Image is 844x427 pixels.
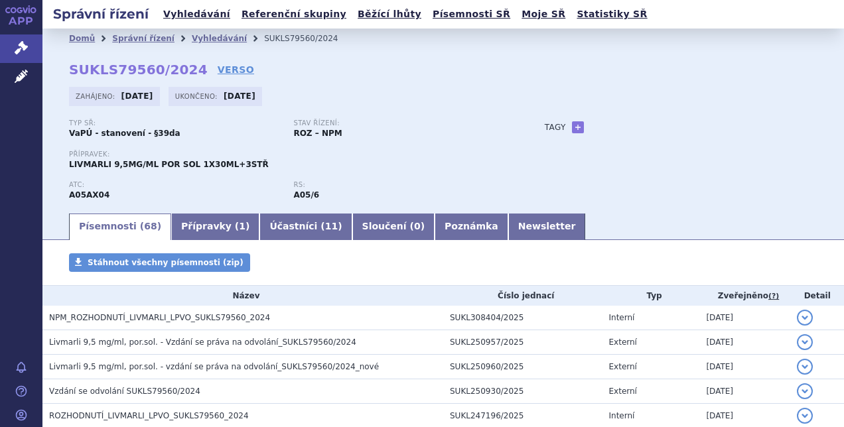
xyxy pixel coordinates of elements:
strong: maralixibat k léčbě cholestatického pruritu u pacientů s Alagillovým syndromem [293,190,319,200]
a: Statistiky SŘ [573,5,651,23]
button: detail [797,359,813,375]
li: SUKLS79560/2024 [264,29,355,48]
span: Interní [609,411,635,420]
span: 11 [325,221,338,231]
button: detail [797,408,813,424]
th: Zveřejněno [699,286,790,306]
a: Písemnosti SŘ [429,5,514,23]
button: detail [797,310,813,326]
strong: [DATE] [224,91,255,101]
th: Číslo jednací [443,286,602,306]
a: Přípravky (1) [171,213,259,240]
p: RS: [293,181,504,189]
a: Newsletter [508,213,586,240]
button: detail [797,383,813,399]
h2: Správní řízení [42,5,159,23]
span: Ukončeno: [175,91,220,101]
td: [DATE] [699,306,790,330]
a: Správní řízení [112,34,175,43]
a: + [572,121,584,133]
span: Externí [609,387,637,396]
span: Stáhnout všechny písemnosti (zip) [88,258,244,267]
th: Typ [602,286,700,306]
p: Typ SŘ: [69,119,280,127]
strong: [DATE] [121,91,153,101]
a: Sloučení (0) [352,213,435,240]
span: Vzdání se odvolání SUKLS79560/2024 [49,387,200,396]
span: Interní [609,313,635,322]
strong: MARALIXIBAT-CHLORID [69,190,109,200]
strong: SUKLS79560/2024 [69,62,208,78]
p: ATC: [69,181,280,189]
span: Zahájeno: [76,91,117,101]
button: detail [797,334,813,350]
h3: Tagy [545,119,566,135]
td: [DATE] [699,355,790,379]
span: 0 [414,221,421,231]
a: Referenční skupiny [238,5,350,23]
p: Stav řízení: [293,119,504,127]
a: VERSO [218,63,254,76]
strong: ROZ – NPM [293,129,342,138]
p: Přípravek: [69,151,518,158]
abbr: (?) [768,292,779,301]
span: Externí [609,337,637,347]
strong: VaPÚ - stanovení - §39da [69,129,180,138]
a: Účastníci (11) [259,213,352,240]
span: 68 [144,221,157,231]
span: Livmarli 9,5 mg/ml, por.sol. - vzdání se práva na odvolání_SUKLS79560/2024_nové [49,362,379,371]
span: 1 [239,221,246,231]
td: SUKL250960/2025 [443,355,602,379]
a: Moje SŘ [518,5,569,23]
a: Domů [69,34,95,43]
span: Livmarli 9,5 mg/ml, por.sol. - Vzdání se práva na odvolání_SUKLS79560/2024 [49,337,356,347]
span: Externí [609,362,637,371]
td: [DATE] [699,330,790,355]
span: LIVMARLI 9,5MG/ML POR SOL 1X30ML+3STŘ [69,160,269,169]
a: Vyhledávání [192,34,247,43]
th: Detail [790,286,844,306]
span: NPM_ROZHODNUTÍ_LIVMARLI_LPVO_SUKLS79560_2024 [49,313,270,322]
td: SUKL250930/2025 [443,379,602,404]
a: Běžící lhůty [354,5,425,23]
td: SUKL308404/2025 [443,306,602,330]
th: Název [42,286,443,306]
a: Písemnosti (68) [69,213,171,240]
span: ROZHODNUTÍ_LIVMARLI_LPVO_SUKLS79560_2024 [49,411,249,420]
a: Vyhledávání [159,5,234,23]
td: SUKL250957/2025 [443,330,602,355]
td: [DATE] [699,379,790,404]
a: Poznámka [435,213,508,240]
a: Stáhnout všechny písemnosti (zip) [69,253,250,272]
